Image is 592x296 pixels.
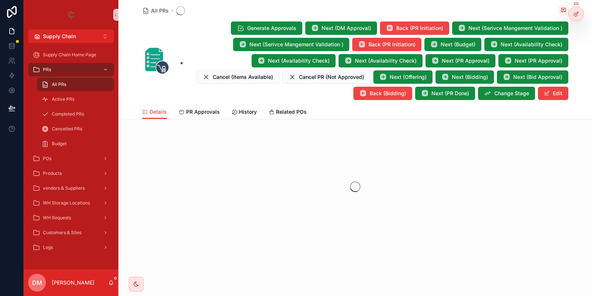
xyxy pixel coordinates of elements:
[425,54,495,67] button: Next (PR Approval)
[37,137,114,150] a: Budget
[232,105,257,120] a: History
[478,87,535,100] button: Change Stage
[494,90,529,97] span: Change Stage
[390,73,427,81] span: Next (Offering)
[468,24,562,32] span: Next (Serivce Mangement Validation )
[442,57,490,64] span: Next (PR Approval)
[28,226,114,239] a: Customers & Sites
[52,126,82,132] span: Cancelled PRs
[43,215,71,221] span: WH Requests
[43,156,51,162] span: POs
[396,24,443,32] span: Back (PR Initiation)
[186,108,220,116] span: PR Approvals
[28,196,114,210] a: WH Storage Locations
[142,105,167,119] a: Details
[424,38,481,51] button: Next (Budget)
[37,107,114,121] a: Completed PRs
[52,96,74,102] span: Active PRs
[276,108,307,116] span: Related POs
[247,24,296,32] span: Generate Approvals
[43,230,81,236] span: Customers & Sites
[501,41,562,48] span: Next (Availability Check)
[452,21,568,35] button: Next (Serivce Mangement Validation )
[269,105,307,120] a: Related POs
[28,30,114,43] button: Select Button
[65,9,77,21] img: App logo
[52,279,94,286] p: [PERSON_NAME]
[415,87,475,100] button: Next (PR Done)
[497,70,568,84] button: Next (Bid Approval)
[28,152,114,165] a: POs
[28,211,114,225] a: WH Requests
[151,7,169,14] span: All PRs
[252,54,336,67] button: Next (Availability Check)
[484,38,568,51] button: Next (Availability Check)
[352,38,421,51] button: Back (PR Initiation)
[515,57,562,64] span: Next (PR Approval)
[37,93,114,106] a: Active PRs
[37,122,114,136] a: Cancelled PRs
[52,141,67,147] span: Budget
[498,54,568,67] button: Next (PR Approval)
[339,54,423,67] button: Next (Availability Check)
[24,43,118,264] div: scrollable content
[370,90,406,97] span: Back (Bidding)
[373,70,433,84] button: Next (Offering)
[43,52,96,58] span: Supply Chain Home Page
[431,90,469,97] span: Next (PR Done)
[299,73,364,81] span: Cancel PR (Not Approved)
[233,38,349,51] button: Next (Serivce Mangement Validation )
[37,78,114,91] a: All PRs
[43,33,76,40] span: Supply Chain
[380,21,449,35] button: Back (PR Initiation)
[268,57,330,64] span: Next (Availability Check)
[142,7,169,14] a: All PRs
[179,105,220,120] a: PR Approvals
[28,167,114,180] a: Products
[355,57,417,64] span: Next (Availability Check)
[32,278,42,287] span: DM
[353,87,412,100] button: Back (Bidding)
[149,108,167,116] span: Details
[441,41,475,48] span: Next (Budget)
[305,21,377,35] button: Next (DM Approval)
[43,67,51,73] span: PRs
[43,200,90,206] span: WH Storage Locations
[52,111,84,117] span: Completed PRs
[28,241,114,254] a: Logs
[28,63,114,76] a: PRs
[435,70,494,84] button: Next (Bidding)
[513,73,562,81] span: Next (Bid Approval)
[282,70,370,84] button: Cancel PR (Not Approved)
[452,73,488,81] span: Next (Bidding)
[322,24,371,32] span: Next (DM Approval)
[52,82,66,87] span: All PRs
[249,41,343,48] span: Next (Serivce Mangement Validation )
[213,73,273,81] span: Cancel (Items Available)
[239,108,257,116] span: History
[43,170,62,176] span: Products
[196,70,279,84] button: Cancel (Items Available)
[538,87,568,100] button: Edit
[43,185,85,191] span: vendors & Suppliers
[43,245,53,250] span: Logs
[28,48,114,61] a: Supply Chain Home Page
[369,41,416,48] span: Back (PR Initiation)
[231,21,302,35] button: Generate Approvals
[28,182,114,195] a: vendors & Suppliers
